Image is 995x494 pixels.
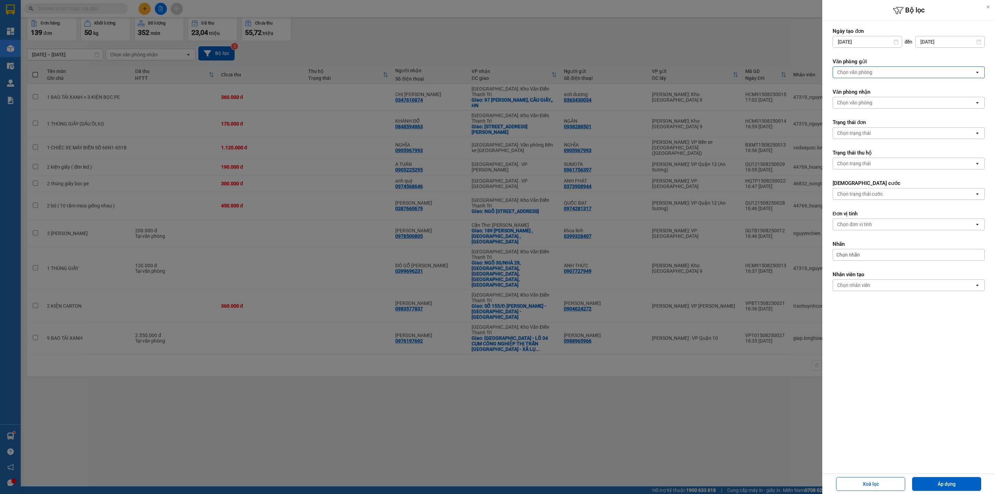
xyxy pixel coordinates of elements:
[837,160,871,167] div: Chọn trạng thái
[975,161,980,166] svg: open
[833,119,985,126] label: Trạng thái đơn
[836,251,860,258] span: Chọn nhãn
[836,477,905,491] button: Xoá lọc
[833,241,985,248] label: Nhãn
[833,180,985,187] label: [DEMOGRAPHIC_DATA] cước
[905,38,913,45] span: đến
[833,149,985,156] label: Trạng thái thu hộ
[833,36,902,47] input: Select a date.
[975,69,980,75] svg: open
[975,100,980,105] svg: open
[833,271,985,278] label: Nhân viên tạo
[833,88,985,95] label: Văn phòng nhận
[916,36,984,47] input: Select a date.
[837,190,883,197] div: Chọn trạng thái cước
[833,28,985,35] label: Ngày tạo đơn
[837,282,870,289] div: Chọn nhân viên
[837,221,872,228] div: Chọn đơn vị tính
[837,130,871,137] div: Chọn trạng thái
[975,282,980,288] svg: open
[833,210,985,217] label: Đơn vị tính
[837,99,872,106] div: Chọn văn phòng
[975,191,980,197] svg: open
[975,222,980,227] svg: open
[833,58,985,65] label: Văn phòng gửi
[837,69,872,76] div: Chọn văn phòng
[912,477,981,491] button: Áp dụng
[822,5,995,16] h6: Bộ lọc
[975,130,980,136] svg: open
